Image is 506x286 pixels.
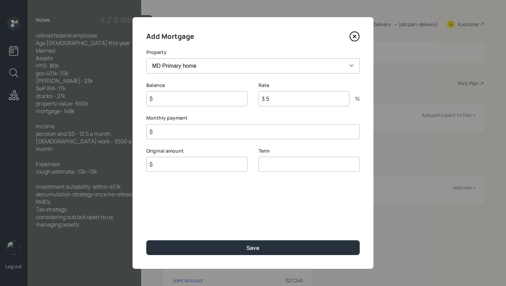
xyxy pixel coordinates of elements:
h4: Add Mortgage [146,31,194,42]
label: Balance [146,82,247,89]
label: Monthly payment [146,114,360,121]
label: Rate [259,82,360,89]
button: Save [146,240,360,255]
div: Save [246,244,260,252]
label: Property [146,49,360,56]
label: Original amount [146,147,247,154]
label: Term [259,147,360,154]
div: % [349,96,360,101]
